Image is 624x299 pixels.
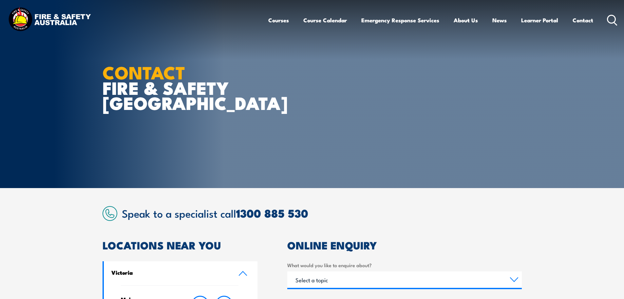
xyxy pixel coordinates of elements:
a: Courses [268,11,289,29]
a: About Us [454,11,478,29]
a: Learner Portal [521,11,558,29]
a: News [492,11,507,29]
a: Contact [573,11,593,29]
h4: Victoria [111,269,229,276]
a: Course Calendar [303,11,347,29]
h1: FIRE & SAFETY [GEOGRAPHIC_DATA] [103,64,264,110]
h2: ONLINE ENQUIRY [287,240,522,249]
h2: Speak to a specialist call [122,207,522,219]
a: Victoria [104,261,258,285]
strong: CONTACT [103,58,185,85]
a: 1300 885 530 [236,204,308,222]
a: Emergency Response Services [361,11,439,29]
h2: LOCATIONS NEAR YOU [103,240,258,249]
label: What would you like to enquire about? [287,261,522,269]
